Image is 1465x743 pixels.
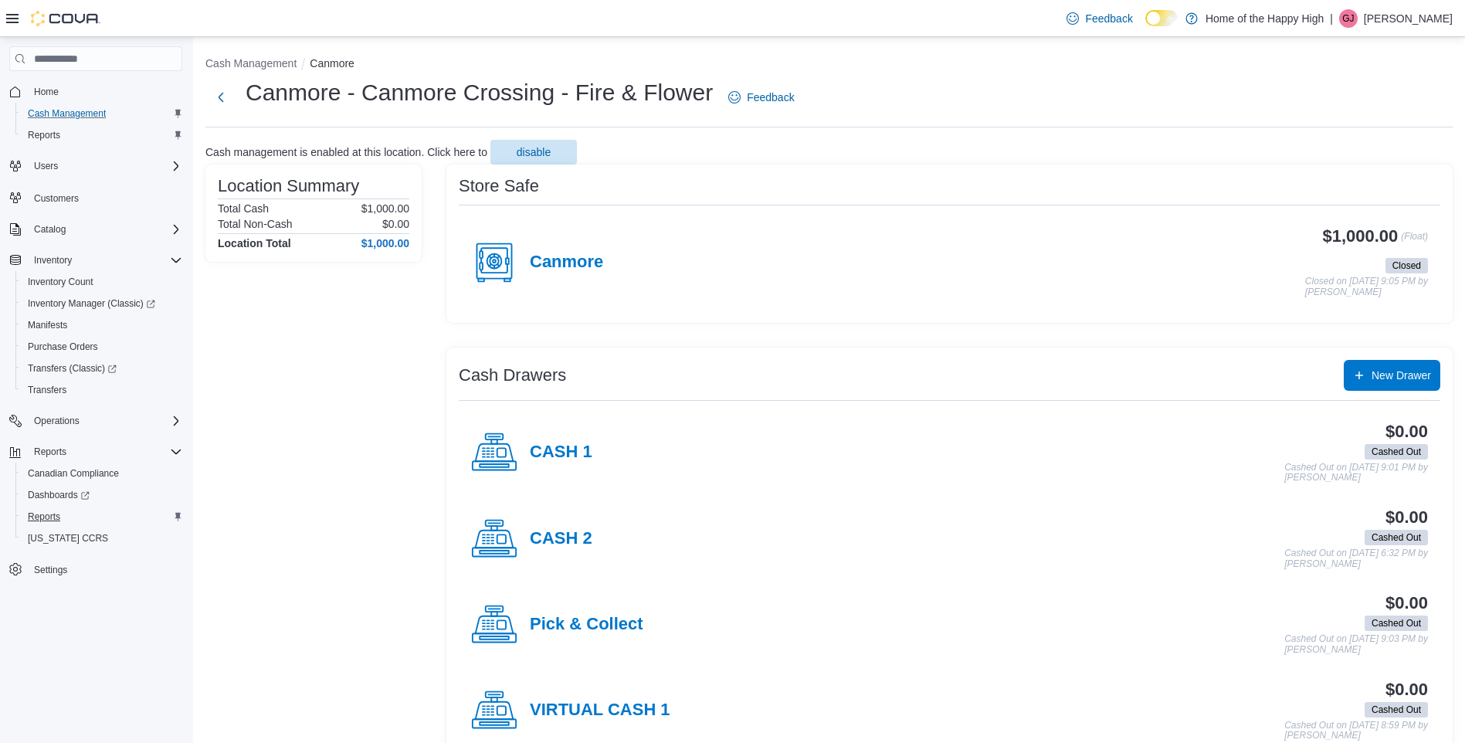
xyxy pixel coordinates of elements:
[1284,463,1428,483] p: Cashed Out on [DATE] 9:01 PM by [PERSON_NAME]
[1372,616,1421,630] span: Cashed Out
[530,443,592,463] h4: CASH 1
[28,189,85,208] a: Customers
[15,103,188,124] button: Cash Management
[9,74,182,621] nav: Complex example
[34,86,59,98] span: Home
[22,359,123,378] a: Transfers (Classic)
[34,446,66,458] span: Reports
[15,124,188,146] button: Reports
[22,126,182,144] span: Reports
[205,56,1453,74] nav: An example of EuiBreadcrumbs
[15,463,188,484] button: Canadian Compliance
[218,218,293,230] h6: Total Non-Cash
[205,82,236,113] button: Next
[1372,445,1421,459] span: Cashed Out
[1385,258,1428,273] span: Closed
[1284,634,1428,655] p: Cashed Out on [DATE] 9:03 PM by [PERSON_NAME]
[22,273,182,291] span: Inventory Count
[28,560,182,579] span: Settings
[1145,26,1146,27] span: Dark Mode
[22,126,66,144] a: Reports
[1372,703,1421,717] span: Cashed Out
[22,507,66,526] a: Reports
[28,561,73,579] a: Settings
[205,146,487,158] p: Cash management is enabled at this location. Click here to
[22,273,100,291] a: Inventory Count
[28,188,182,207] span: Customers
[22,316,73,334] a: Manifests
[361,237,409,249] h4: $1,000.00
[28,129,60,141] span: Reports
[1365,530,1428,545] span: Cashed Out
[28,341,98,353] span: Purchase Orders
[22,104,112,123] a: Cash Management
[28,319,67,331] span: Manifests
[517,144,551,160] span: disable
[1385,508,1428,527] h3: $0.00
[28,251,182,270] span: Inventory
[34,223,66,236] span: Catalog
[3,155,188,177] button: Users
[246,77,713,108] h1: Canmore - Canmore Crossing - Fire & Flower
[28,297,155,310] span: Inventory Manager (Classic)
[28,83,65,101] a: Home
[22,338,104,356] a: Purchase Orders
[28,157,182,175] span: Users
[459,366,566,385] h3: Cash Drawers
[3,441,188,463] button: Reports
[1385,594,1428,612] h3: $0.00
[34,564,67,576] span: Settings
[15,314,188,336] button: Manifests
[28,82,182,101] span: Home
[1323,227,1399,246] h3: $1,000.00
[1365,444,1428,460] span: Cashed Out
[1344,360,1440,391] button: New Drawer
[15,528,188,549] button: [US_STATE] CCRS
[1305,277,1428,297] p: Closed on [DATE] 9:05 PM by [PERSON_NAME]
[28,220,182,239] span: Catalog
[3,249,188,271] button: Inventory
[22,464,125,483] a: Canadian Compliance
[28,489,90,501] span: Dashboards
[1385,680,1428,699] h3: $0.00
[1284,721,1428,741] p: Cashed Out on [DATE] 8:59 PM by [PERSON_NAME]
[28,532,108,545] span: [US_STATE] CCRS
[28,157,64,175] button: Users
[22,294,161,313] a: Inventory Manager (Classic)
[530,701,670,721] h4: VIRTUAL CASH 1
[28,276,93,288] span: Inventory Count
[28,412,182,430] span: Operations
[31,11,100,26] img: Cova
[15,293,188,314] a: Inventory Manager (Classic)
[3,186,188,209] button: Customers
[22,381,182,399] span: Transfers
[205,57,297,70] button: Cash Management
[722,82,800,113] a: Feedback
[1085,11,1132,26] span: Feedback
[1401,227,1428,255] p: (Float)
[28,107,106,120] span: Cash Management
[28,251,78,270] button: Inventory
[490,140,577,165] button: disable
[1392,259,1421,273] span: Closed
[15,506,188,528] button: Reports
[1284,548,1428,569] p: Cashed Out on [DATE] 6:32 PM by [PERSON_NAME]
[28,220,72,239] button: Catalog
[530,529,592,549] h4: CASH 2
[3,80,188,103] button: Home
[34,160,58,172] span: Users
[1365,616,1428,631] span: Cashed Out
[34,192,79,205] span: Customers
[382,218,409,230] p: $0.00
[22,464,182,483] span: Canadian Compliance
[15,484,188,506] a: Dashboards
[361,202,409,215] p: $1,000.00
[530,253,603,273] h4: Canmore
[22,294,182,313] span: Inventory Manager (Classic)
[3,558,188,581] button: Settings
[15,379,188,401] button: Transfers
[22,529,114,548] a: [US_STATE] CCRS
[22,104,182,123] span: Cash Management
[15,358,188,379] a: Transfers (Classic)
[22,338,182,356] span: Purchase Orders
